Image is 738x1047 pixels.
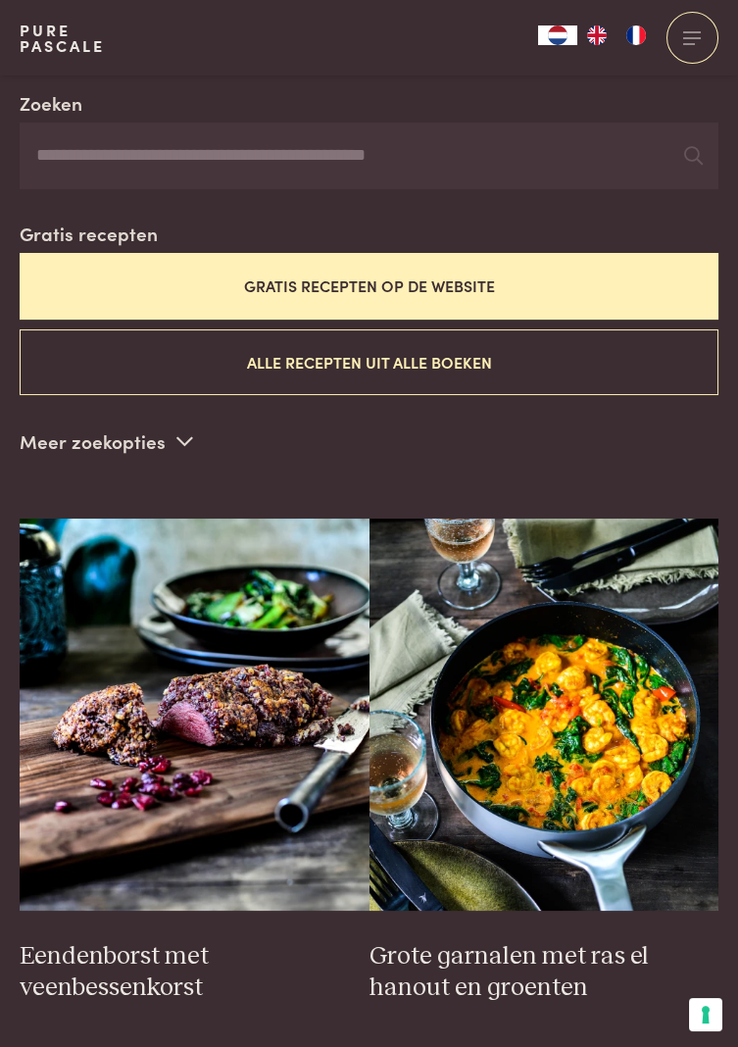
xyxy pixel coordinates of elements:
[20,329,718,395] button: Alle recepten uit alle boeken
[538,25,656,45] aside: Language selected: Nederlands
[20,220,158,248] label: Gratis recepten
[689,998,722,1031] button: Uw voorkeuren voor toestemming voor trackingtechnologieën
[20,23,105,54] a: PurePascale
[20,941,369,1004] h3: Eendenborst met veenbessenkorst
[616,25,656,45] a: FR
[577,25,616,45] a: EN
[20,426,193,456] p: Meer zoekopties
[538,25,577,45] a: NL
[577,25,656,45] ul: Language list
[20,89,82,118] label: Zoeken
[369,519,719,911] img: Grote garnalen met ras el hanout en groenten
[20,519,369,911] img: Eendenborst met veenbessenkorst
[369,519,719,1005] a: Grote garnalen met ras el hanout en groenten Grote garnalen met ras el hanout en groenten
[20,519,369,1005] a: Eendenborst met veenbessenkorst Eendenborst met veenbessenkorst
[369,941,719,1004] h3: Grote garnalen met ras el hanout en groenten
[20,253,718,319] button: Gratis recepten op de website
[538,25,577,45] div: Language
